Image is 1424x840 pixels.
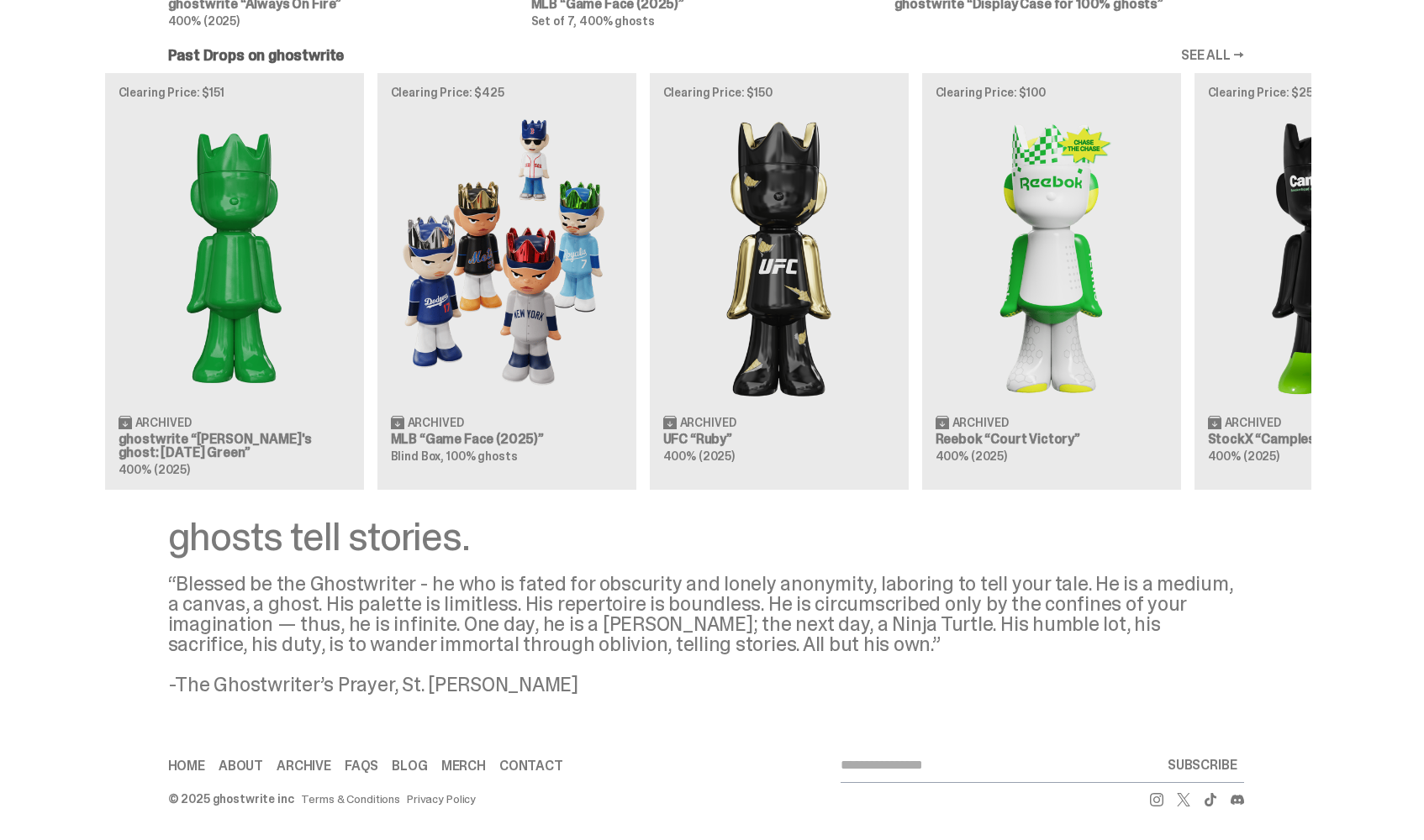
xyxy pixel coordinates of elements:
[663,433,895,446] h3: UFC “Ruby”
[1225,417,1281,428] span: Archived
[936,87,1168,98] p: Clearing Price: $100
[119,433,351,459] h3: ghostwrite “[PERSON_NAME]'s ghost: [DATE] Green”
[168,574,1244,695] div: “Blessed be the Ghostwriter - he who is fated for obscurity and lonely anonymity, laboring to tel...
[345,759,378,773] a: FAQs
[663,112,895,402] img: Ruby
[168,517,1244,557] div: ghosts tell stories.
[1181,49,1244,62] a: SEE ALL →
[499,759,563,773] a: Contact
[391,433,623,446] h3: MLB “Game Face (2025)”
[663,449,735,464] span: 400% (2025)
[219,759,263,773] a: About
[952,417,1009,428] span: Archived
[531,13,655,29] span: Set of 7, 400% ghosts
[408,417,464,428] span: Archived
[936,449,1007,464] span: 400% (2025)
[392,759,427,773] a: Blog
[936,433,1168,446] h3: Reebok “Court Victory”
[168,48,345,63] h2: Past Drops on ghostwrite
[119,87,351,98] p: Clearing Price: $151
[407,793,476,805] a: Privacy Policy
[391,449,445,464] span: Blind Box,
[105,73,364,490] a: Clearing Price: $151 Schrödinger's ghost: Sunday Green Archived
[446,449,517,464] span: 100% ghosts
[650,73,909,490] a: Clearing Price: $150 Ruby Archived
[391,112,623,402] img: Game Face (2025)
[936,112,1168,402] img: Court Victory
[1208,449,1279,464] span: 400% (2025)
[119,462,190,477] span: 400% (2025)
[377,73,636,490] a: Clearing Price: $425 Game Face (2025) Archived
[663,87,895,98] p: Clearing Price: $150
[168,759,205,773] a: Home
[119,112,351,402] img: Schrödinger's ghost: Sunday Green
[391,87,623,98] p: Clearing Price: $425
[301,793,400,805] a: Terms & Conditions
[922,73,1181,490] a: Clearing Price: $100 Court Victory Archived
[168,13,240,29] span: 400% (2025)
[1161,748,1244,782] button: SUBSCRIBE
[680,417,736,428] span: Archived
[168,793,294,805] div: © 2025 ghostwrite inc
[277,759,331,773] a: Archive
[441,759,486,773] a: Merch
[135,417,192,428] span: Archived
